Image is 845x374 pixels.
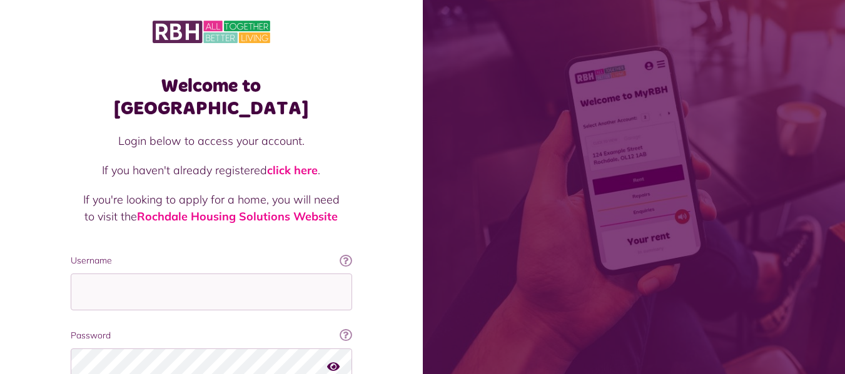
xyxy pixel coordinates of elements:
p: If you haven't already registered . [83,162,340,179]
a: click here [267,163,318,177]
label: Username [71,254,352,267]
a: Rochdale Housing Solutions Website [137,209,338,224]
label: Password [71,329,352,342]
p: If you're looking to apply for a home, you will need to visit the [83,191,340,225]
img: MyRBH [153,19,270,45]
h1: Welcome to [GEOGRAPHIC_DATA] [71,75,352,120]
p: Login below to access your account. [83,132,340,149]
